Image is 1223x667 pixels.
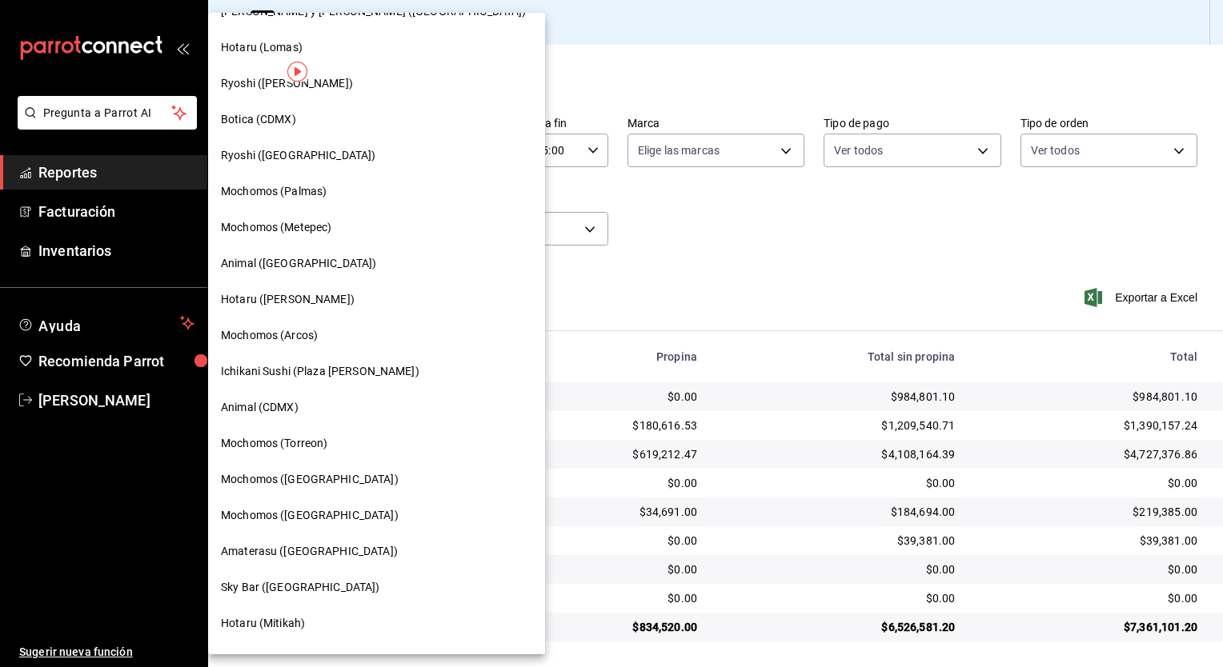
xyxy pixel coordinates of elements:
span: Ryoshi ([PERSON_NAME]) [221,75,353,92]
span: Botica (CDMX) [221,111,296,128]
div: Mochomos (Torreon) [208,425,545,461]
span: Mochomos (Torreon) [221,435,327,452]
span: Ichikani Sushi (Plaza [PERSON_NAME]) [221,363,419,380]
span: Mochomos (Metepec) [221,219,331,236]
div: Mochomos (Palmas) [208,174,545,210]
div: Mochomos (Arcos) [208,318,545,353]
span: Hotaru ([PERSON_NAME]) [221,291,355,308]
div: Ichikani Sushi (Plaza [PERSON_NAME]) [208,353,545,389]
div: Mochomos ([GEOGRAPHIC_DATA]) [208,497,545,533]
div: Animal (CDMX) [208,389,545,425]
div: Sky Bar ([GEOGRAPHIC_DATA]) [208,569,545,605]
span: Animal (CDMX) [221,399,299,416]
span: Amaterasu ([GEOGRAPHIC_DATA]) [221,543,398,560]
div: Animal ([GEOGRAPHIC_DATA]) [208,246,545,282]
div: Hotaru ([PERSON_NAME]) [208,282,545,318]
span: Mochomos ([GEOGRAPHIC_DATA]) [221,471,399,488]
div: Hotaru (Lomas) [208,30,545,66]
div: Botica (CDMX) [208,102,545,138]
span: Mochomos (Arcos) [221,327,318,344]
span: Hotaru (Lomas) [221,39,303,56]
span: Mochomos ([GEOGRAPHIC_DATA]) [221,507,399,524]
span: Sky Bar ([GEOGRAPHIC_DATA]) [221,579,380,596]
div: Ryoshi ([PERSON_NAME]) [208,66,545,102]
div: Mochomos ([GEOGRAPHIC_DATA]) [208,461,545,497]
span: Hotaru (Mitikah) [221,615,305,632]
img: Tooltip marker [287,62,307,82]
div: Mochomos (Metepec) [208,210,545,246]
span: Animal ([GEOGRAPHIC_DATA]) [221,255,376,272]
div: Hotaru (Mitikah) [208,605,545,641]
span: Ryoshi ([GEOGRAPHIC_DATA]) [221,147,375,164]
span: Mochomos (Palmas) [221,183,327,200]
div: Amaterasu ([GEOGRAPHIC_DATA]) [208,533,545,569]
div: Ryoshi ([GEOGRAPHIC_DATA]) [208,138,545,174]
